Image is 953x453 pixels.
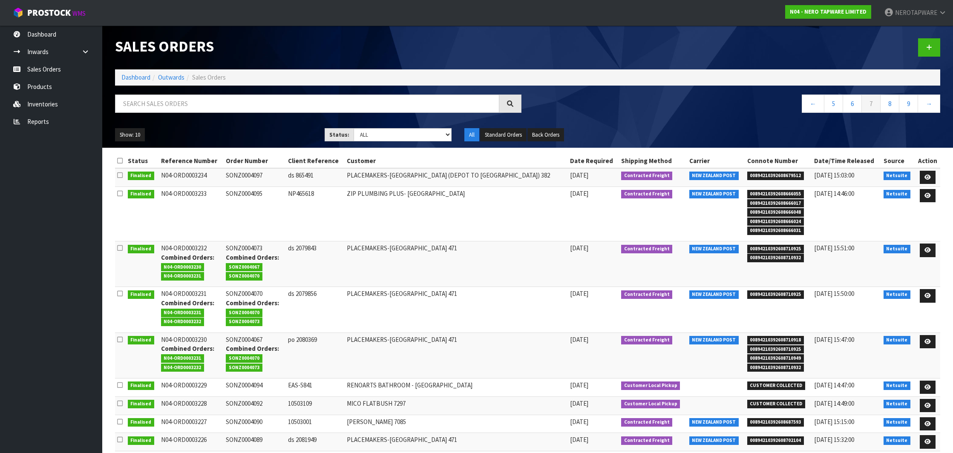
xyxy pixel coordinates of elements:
span: NEW ZEALAND POST [689,172,739,180]
span: Finalised [128,290,155,299]
td: ds 2081949 [286,433,345,451]
td: N04-ORD0003231 [159,287,224,333]
span: [DATE] 15:15:00 [814,418,854,426]
th: Action [915,154,940,168]
span: Contracted Freight [621,190,673,198]
span: 00894210392608679512 [747,172,804,180]
td: NP465618 [286,186,345,241]
span: 00894210392608710925 [747,345,804,354]
td: N04-ORD0003230 [159,333,224,378]
td: EAS-5841 [286,378,345,396]
span: [DATE] 15:47:00 [814,335,854,344]
span: Netsuite [884,418,911,427]
strong: Combined Orders: [161,344,214,353]
a: 7 [861,95,881,113]
span: NEW ZEALAND POST [689,436,739,445]
span: [DATE] [570,189,588,198]
span: N04-ORD0003232 [161,364,204,372]
strong: Combined Orders: [161,299,214,307]
th: Date Required [568,154,619,168]
span: [DATE] 14:49:00 [814,399,854,407]
span: 00894210392608710925 [747,245,804,253]
span: 00894210392608666017 [747,199,804,208]
span: Customer Local Pickup [621,400,680,408]
span: 00894210392608687593 [747,418,804,427]
span: CUSTOMER COLLECTED [747,381,806,390]
span: Netsuite [884,400,911,408]
span: [DATE] [570,290,588,298]
strong: Combined Orders: [226,299,279,307]
span: CUSTOMER COLLECTED [747,400,806,408]
button: Show: 10 [115,128,145,142]
strong: N04 - NERO TAPWARE LIMITED [790,8,867,15]
td: SONZ0004070 [224,287,285,333]
a: Outwards [158,73,184,81]
span: 00894210392608666048 [747,208,804,217]
span: 00894210392608710932 [747,254,804,262]
span: Finalised [128,381,155,390]
span: Finalised [128,245,155,253]
strong: Status: [329,131,349,138]
td: N04-ORD0003233 [159,186,224,241]
td: 10503109 [286,396,345,415]
strong: Combined Orders: [226,253,279,261]
span: 00894210392608710932 [747,364,804,372]
span: Finalised [128,190,155,198]
span: 00894210392608710918 [747,336,804,344]
td: ds 2079843 [286,241,345,287]
a: Dashboard [121,73,150,81]
button: All [464,128,479,142]
span: Netsuite [884,336,911,344]
th: Reference Number [159,154,224,168]
a: ← [802,95,824,113]
span: NEROTAPWARE [895,9,937,17]
td: SONZ0004097 [224,168,285,186]
td: ds 2079856 [286,287,345,333]
td: SONZ0004092 [224,396,285,415]
td: 10503001 [286,415,345,433]
span: Finalised [128,418,155,427]
span: [DATE] [570,381,588,389]
a: 8 [880,95,899,113]
span: 00894210392608710925 [747,290,804,299]
span: N04-ORD0003231 [161,354,204,363]
span: [DATE] [570,436,588,444]
th: Source [881,154,915,168]
td: SONZ0004089 [224,433,285,451]
input: Search sales orders [115,95,499,113]
th: Status [126,154,159,168]
span: SONZ0004067 [226,263,262,272]
td: ds 865491 [286,168,345,186]
span: N04-ORD0003230 [161,263,204,272]
span: [DATE] 14:47:00 [814,381,854,389]
span: 00894210392608666024 [747,218,804,226]
td: PLACEMAKERS-[GEOGRAPHIC_DATA] 471 [345,333,568,378]
th: Shipping Method [619,154,687,168]
span: Contracted Freight [621,290,673,299]
span: [DATE] [570,244,588,252]
td: RENOARTS BATHROOM - [GEOGRAPHIC_DATA] [345,378,568,396]
span: Finalised [128,172,155,180]
th: Order Number [224,154,285,168]
td: N04-ORD0003229 [159,378,224,396]
span: Netsuite [884,381,911,390]
img: cube-alt.png [13,7,23,18]
span: Contracted Freight [621,418,673,427]
button: Back Orders [527,128,564,142]
td: po 2080369 [286,333,345,378]
span: Netsuite [884,190,911,198]
span: NEW ZEALAND POST [689,190,739,198]
span: [DATE] 15:51:00 [814,244,854,252]
a: 9 [899,95,918,113]
td: N04-ORD0003226 [159,433,224,451]
h1: Sales Orders [115,38,521,55]
span: [DATE] [570,335,588,344]
span: SONZ0004073 [226,364,262,372]
span: N04-ORD0003231 [161,309,204,317]
span: Customer Local Pickup [621,381,680,390]
span: Netsuite [884,172,911,180]
span: [DATE] 15:32:00 [814,436,854,444]
td: SONZ0004094 [224,378,285,396]
span: SONZ0004070 [226,354,262,363]
span: 00894210392608666031 [747,226,804,235]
